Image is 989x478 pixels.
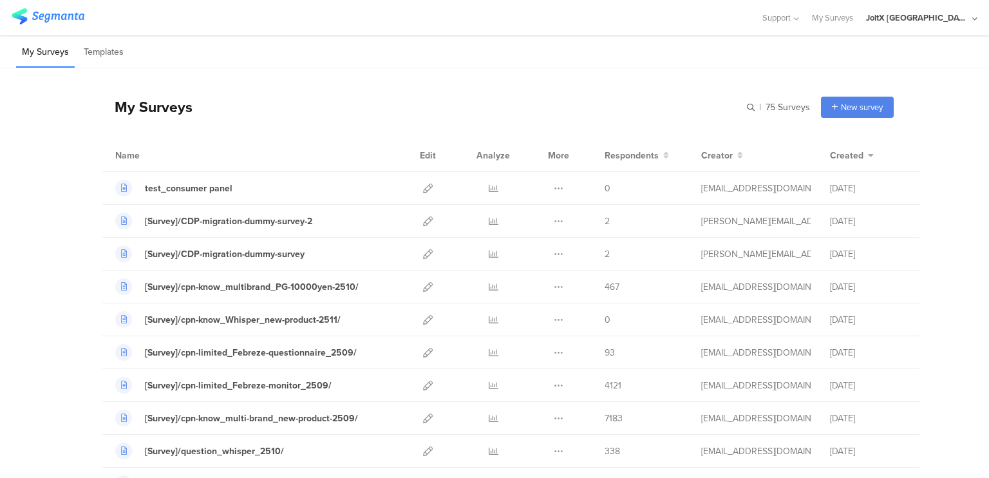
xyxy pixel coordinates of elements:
span: Created [830,149,863,162]
div: [Survey]/cpn-know_Whisper_new-product-2511/ [145,313,341,327]
div: My Surveys [102,96,193,118]
a: [Survey]/question_whisper_2510/ [115,443,284,459]
div: [DATE] [830,379,907,392]
div: [Survey]/CDP-migration-dummy-survey-2 [145,215,312,228]
span: 0 [605,313,610,327]
div: kumai.ik@pg.com [701,346,811,359]
div: [Survey]/cpn-limited_Febreze-monitor_2509/ [145,379,332,392]
div: Edit [414,139,442,171]
span: | [757,100,763,114]
button: Creator [701,149,743,162]
div: [Survey]/cpn-know_multi-brand_new-product-2509/ [145,412,358,425]
span: 4121 [605,379,621,392]
div: [DATE] [830,445,907,458]
span: New survey [841,101,883,113]
span: 2 [605,215,610,228]
div: [Survey]/question_whisper_2510/ [145,445,284,458]
span: Creator [701,149,733,162]
button: Created [830,149,874,162]
img: segmanta logo [12,8,84,24]
a: [Survey]/cpn-know_Whisper_new-product-2511/ [115,311,341,328]
div: kumai.ik@pg.com [701,182,811,195]
div: kumai.ik@pg.com [701,445,811,458]
div: JoltX [GEOGRAPHIC_DATA] [866,12,969,24]
div: [DATE] [830,346,907,359]
li: Templates [78,37,129,68]
div: [DATE] [830,280,907,294]
span: 338 [605,445,620,458]
span: 75 Surveys [766,100,810,114]
span: Respondents [605,149,659,162]
span: 93 [605,346,615,359]
div: kumai.ik@pg.com [701,379,811,392]
div: [DATE] [830,215,907,228]
div: test_consumer panel [145,182,232,195]
li: My Surveys [16,37,75,68]
a: test_consumer panel [115,180,232,196]
span: 7183 [605,412,623,425]
div: More [545,139,572,171]
div: praharaj.sp.1@pg.com [701,247,811,261]
div: kumai.ik@pg.com [701,313,811,327]
div: Name [115,149,193,162]
div: [DATE] [830,313,907,327]
a: [Survey]/cpn-know_multi-brand_new-product-2509/ [115,410,358,426]
div: praharaj.sp.1@pg.com [701,215,811,228]
button: Respondents [605,149,669,162]
div: [DATE] [830,247,907,261]
div: [DATE] [830,412,907,425]
span: 2 [605,247,610,261]
a: [Survey]/cpn-limited_Febreze-questionnaire_2509/ [115,344,357,361]
div: [Survey]/CDP-migration-dummy-survey [145,247,305,261]
div: kumai.ik@pg.com [701,412,811,425]
span: 467 [605,280,619,294]
div: [DATE] [830,182,907,195]
a: [Survey]/CDP-migration-dummy-survey [115,245,305,262]
div: Analyze [474,139,513,171]
span: Support [762,12,791,24]
div: [Survey]/cpn-know_multibrand_PG-10000yen-2510/ [145,280,359,294]
a: [Survey]/cpn-know_multibrand_PG-10000yen-2510/ [115,278,359,295]
a: [Survey]/cpn-limited_Febreze-monitor_2509/ [115,377,332,394]
a: [Survey]/CDP-migration-dummy-survey-2 [115,213,312,229]
span: 0 [605,182,610,195]
div: [Survey]/cpn-limited_Febreze-questionnaire_2509/ [145,346,357,359]
div: kumai.ik@pg.com [701,280,811,294]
